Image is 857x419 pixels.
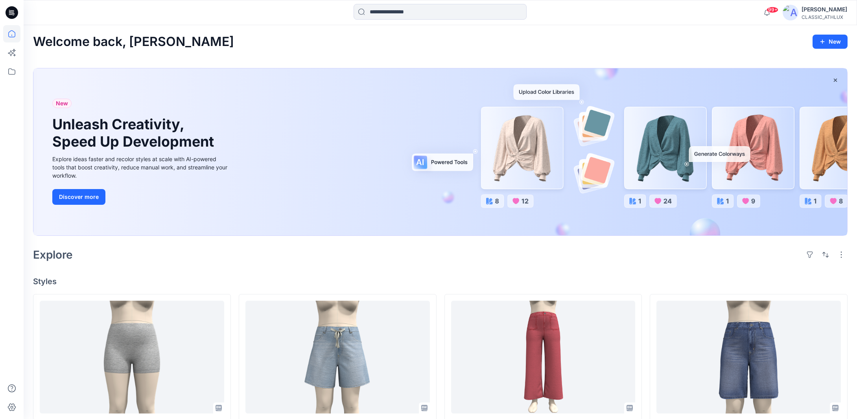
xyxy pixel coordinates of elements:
a: CF25971_ADM_MR 5PKT Slim Long Short 02SEP25 [656,301,841,414]
h2: Explore [33,248,73,261]
button: New [813,35,848,49]
a: Discover more [52,189,229,205]
span: New [56,99,68,108]
img: avatar [783,5,798,20]
h2: Welcome back, [PERSON_NAME] [33,35,234,49]
h4: Styles [33,277,848,286]
button: Discover more [52,189,105,205]
span: 99+ [767,7,778,13]
a: CF25786_ADM_HR Patch Pocekt Cropped Flare [451,301,636,414]
a: CF25972_ADM_MR 5 PKT Twill Tie Short 01SEP25 [245,301,430,414]
div: [PERSON_NAME] [802,5,847,14]
a: CF26087_ADM_NoBo Shorty Short 01SEP25 [40,301,224,414]
div: Explore ideas faster and recolor styles at scale with AI-powered tools that boost creativity, red... [52,155,229,180]
div: CLASSIC_ATHLUX [802,14,847,20]
h1: Unleash Creativity, Speed Up Development [52,116,217,150]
